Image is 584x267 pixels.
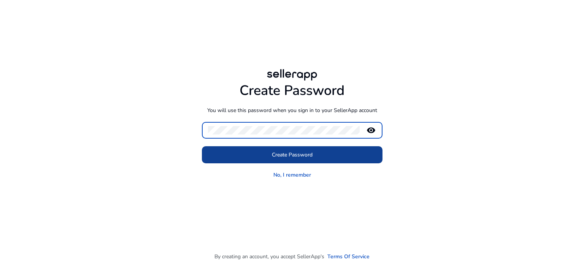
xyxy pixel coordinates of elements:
a: No, I remember [273,171,311,179]
h1: Create Password [202,82,382,99]
button: Create Password [202,146,382,163]
mat-icon: remove_red_eye [362,126,380,135]
span: Create Password [272,151,313,159]
a: Terms Of Service [327,253,370,261]
p: You will use this password when you sign in to your SellerApp account [202,106,382,114]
